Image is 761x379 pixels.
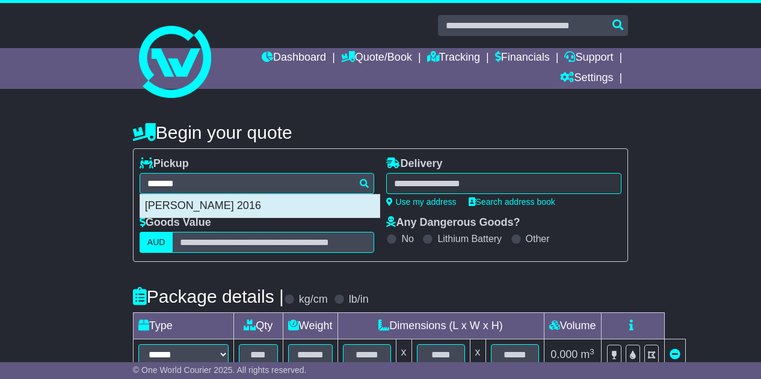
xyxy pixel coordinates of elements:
a: Tracking [427,48,480,68]
label: Goods Value [140,216,211,229]
a: Use my address [386,197,456,207]
td: Qty [233,313,283,339]
label: Other [526,233,550,244]
label: No [401,233,413,244]
a: Quote/Book [341,48,412,68]
span: © One World Courier 2025. All rights reserved. [133,365,307,375]
a: Settings [560,68,613,89]
span: 0.000 [550,348,578,360]
td: Dimensions (L x W x H) [337,313,544,339]
label: Lithium Battery [437,233,502,244]
label: kg/cm [299,293,328,306]
label: Pickup [140,157,189,171]
label: Delivery [386,157,442,171]
typeahead: Please provide city [140,173,375,194]
div: [PERSON_NAME] 2016 [140,195,380,217]
span: m [581,348,594,360]
label: AUD [140,232,173,253]
a: Dashboard [262,48,326,68]
td: Type [133,313,233,339]
a: Remove this item [670,348,680,360]
td: x [470,339,485,371]
label: Any Dangerous Goods? [386,216,520,229]
td: Weight [283,313,337,339]
a: Financials [495,48,550,68]
a: Search address book [469,197,555,207]
h4: Package details | [133,287,284,306]
h4: Begin your quote [133,123,628,142]
td: Volume [544,313,601,339]
sup: 3 [590,347,594,356]
td: x [396,339,411,371]
label: lb/in [349,293,369,306]
a: Support [564,48,613,68]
